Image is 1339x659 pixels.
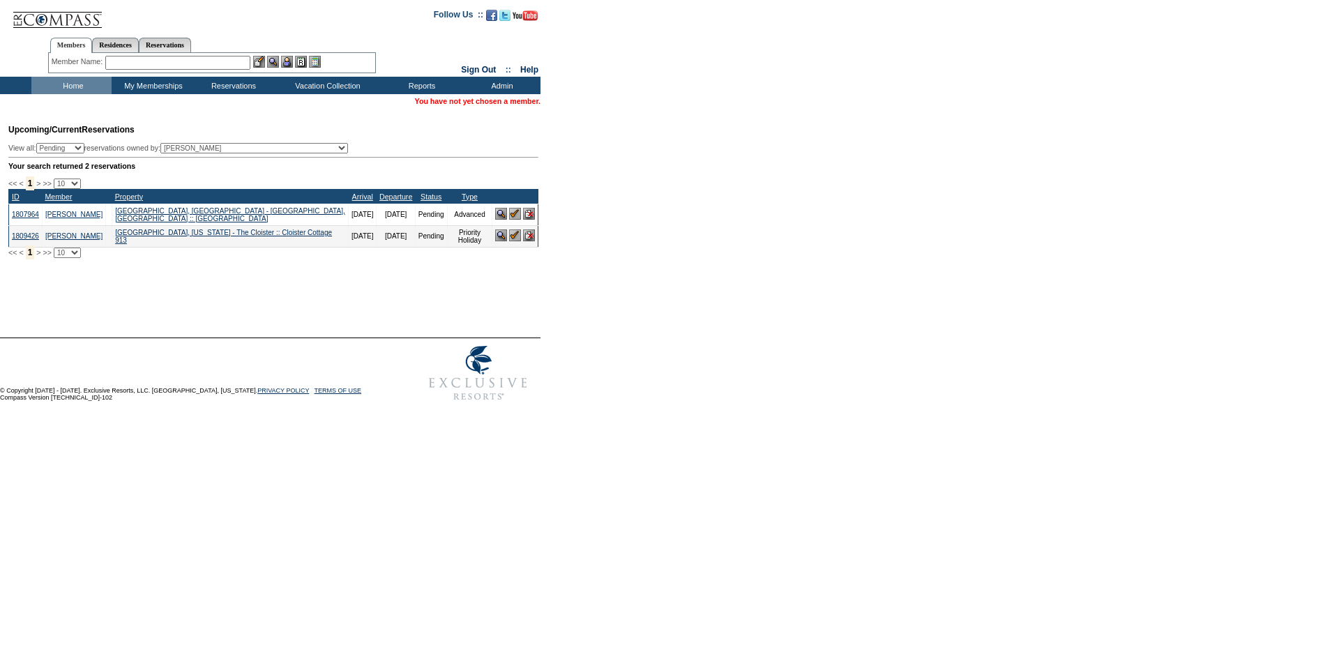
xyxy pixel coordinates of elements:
a: Type [462,192,478,201]
td: Vacation Collection [272,77,380,94]
img: b_calculator.gif [309,56,321,68]
img: Become our fan on Facebook [486,10,497,21]
span: >> [43,248,51,257]
img: Impersonate [281,56,293,68]
a: Become our fan on Facebook [486,14,497,22]
td: [DATE] [377,225,415,247]
td: [DATE] [377,204,415,225]
td: Pending [415,204,447,225]
a: TERMS OF USE [315,387,362,394]
a: Follow us on Twitter [499,14,510,22]
span: You have not yet chosen a member. [415,97,540,105]
td: Follow Us :: [434,8,483,25]
img: View [267,56,279,68]
span: < [19,248,23,257]
a: [GEOGRAPHIC_DATA], [GEOGRAPHIC_DATA] - [GEOGRAPHIC_DATA], [GEOGRAPHIC_DATA] :: [GEOGRAPHIC_DATA] [115,207,345,222]
td: Priority Holiday [447,225,492,247]
a: [PERSON_NAME] [45,211,103,218]
a: 1809426 [12,232,39,240]
span: < [19,179,23,188]
img: Cancel Reservation [523,229,535,241]
img: Confirm Reservation [509,208,521,220]
img: Follow us on Twitter [499,10,510,21]
img: Cancel Reservation [523,208,535,220]
td: Pending [415,225,447,247]
a: Subscribe to our YouTube Channel [513,14,538,22]
img: Exclusive Resorts [416,338,540,408]
span: Upcoming/Current [8,125,82,135]
td: Advanced [447,204,492,225]
a: PRIVACY POLICY [257,387,309,394]
span: > [36,248,40,257]
div: Member Name: [52,56,105,68]
a: Departure [379,192,412,201]
td: Home [31,77,112,94]
img: Subscribe to our YouTube Channel [513,10,538,21]
a: Residences [92,38,139,52]
div: View all: reservations owned by: [8,143,354,153]
a: [GEOGRAPHIC_DATA], [US_STATE] - The Cloister :: Cloister Cottage 913 [115,229,332,244]
a: Arrival [352,192,373,201]
a: Member [45,192,72,201]
a: Help [520,65,538,75]
div: Your search returned 2 reservations [8,162,538,170]
a: Property [115,192,143,201]
img: View Reservation [495,208,507,220]
a: [PERSON_NAME] [45,232,103,240]
img: Confirm Reservation [509,229,521,241]
img: View Reservation [495,229,507,241]
img: Reservations [295,56,307,68]
span: 1 [26,245,35,259]
td: My Memberships [112,77,192,94]
a: Members [50,38,93,53]
a: 1807964 [12,211,39,218]
span: :: [506,65,511,75]
span: << [8,179,17,188]
span: >> [43,179,51,188]
img: b_edit.gif [253,56,265,68]
a: Sign Out [461,65,496,75]
a: ID [12,192,20,201]
span: << [8,248,17,257]
td: [DATE] [348,225,376,247]
td: [DATE] [348,204,376,225]
a: Status [421,192,441,201]
td: Admin [460,77,540,94]
td: Reservations [192,77,272,94]
span: 1 [26,176,35,190]
a: Reservations [139,38,191,52]
span: > [36,179,40,188]
span: Reservations [8,125,135,135]
td: Reports [380,77,460,94]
